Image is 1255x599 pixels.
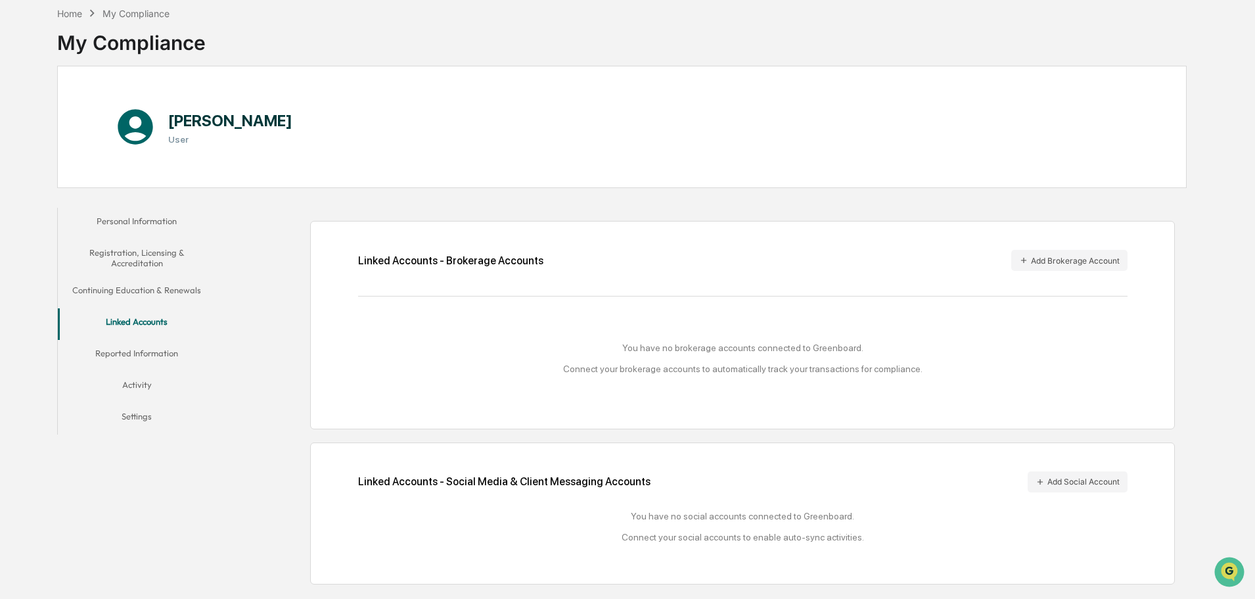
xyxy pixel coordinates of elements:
span: Preclearance [26,166,85,179]
h3: User [168,134,292,145]
button: Continuing Education & Renewals [58,277,216,308]
div: You have no social accounts connected to Greenboard. Connect your social accounts to enable auto-... [358,511,1128,542]
div: 🔎 [13,192,24,203]
a: 🖐️Preclearance [8,160,90,184]
p: How can we help? [13,28,239,49]
div: Start new chat [45,101,216,114]
a: 🗄️Attestations [90,160,168,184]
button: Registration, Licensing & Accreditation [58,239,216,277]
div: 🗄️ [95,167,106,178]
h1: [PERSON_NAME] [168,111,292,130]
iframe: Open customer support [1213,556,1248,591]
button: Linked Accounts [58,308,216,340]
button: Reported Information [58,340,216,371]
button: Personal Information [58,208,216,239]
a: 🔎Data Lookup [8,185,88,209]
div: My Compliance [57,20,206,55]
button: Add Brokerage Account [1011,250,1128,271]
div: We're available if you need us! [45,114,166,124]
div: My Compliance [103,8,170,19]
button: Start new chat [223,105,239,120]
a: Powered byPylon [93,222,159,233]
button: Activity [58,371,216,403]
span: Pylon [131,223,159,233]
div: You have no brokerage accounts connected to Greenboard. Connect your brokerage accounts to automa... [358,343,1128,374]
button: Settings [58,403,216,435]
div: Home [57,8,82,19]
div: 🖐️ [13,167,24,178]
img: 1746055101610-c473b297-6a78-478c-a979-82029cc54cd1 [13,101,37,124]
span: Data Lookup [26,191,83,204]
button: Add Social Account [1028,471,1128,492]
span: Attestations [108,166,163,179]
div: Linked Accounts - Brokerage Accounts [358,254,543,267]
div: secondary tabs example [58,208,216,435]
div: Linked Accounts - Social Media & Client Messaging Accounts [358,471,1128,492]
